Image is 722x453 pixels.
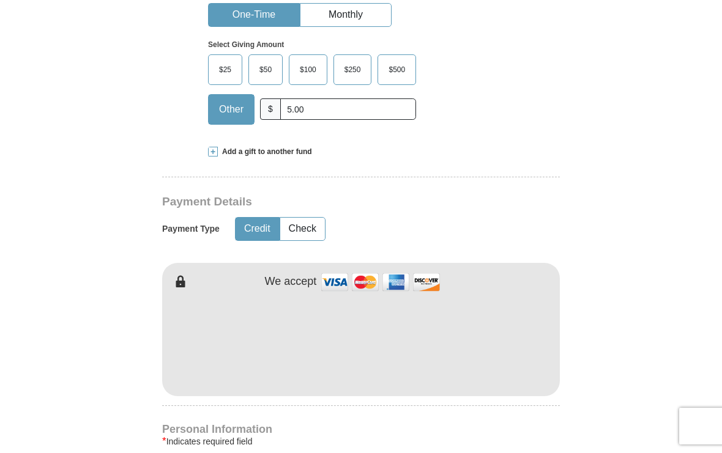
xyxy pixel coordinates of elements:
[162,434,560,449] div: Indicates required field
[208,40,284,49] strong: Select Giving Amount
[319,269,442,295] img: credit cards accepted
[162,424,560,434] h4: Personal Information
[213,61,237,79] span: $25
[162,224,220,234] h5: Payment Type
[280,218,325,240] button: Check
[218,147,312,157] span: Add a gift to another fund
[280,98,416,120] input: Other Amount
[260,98,281,120] span: $
[213,100,250,119] span: Other
[162,195,474,209] h3: Payment Details
[338,61,367,79] span: $250
[236,218,279,240] button: Credit
[382,61,411,79] span: $500
[265,275,317,289] h4: We accept
[209,4,299,26] button: One-Time
[253,61,278,79] span: $50
[294,61,322,79] span: $100
[300,4,391,26] button: Monthly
